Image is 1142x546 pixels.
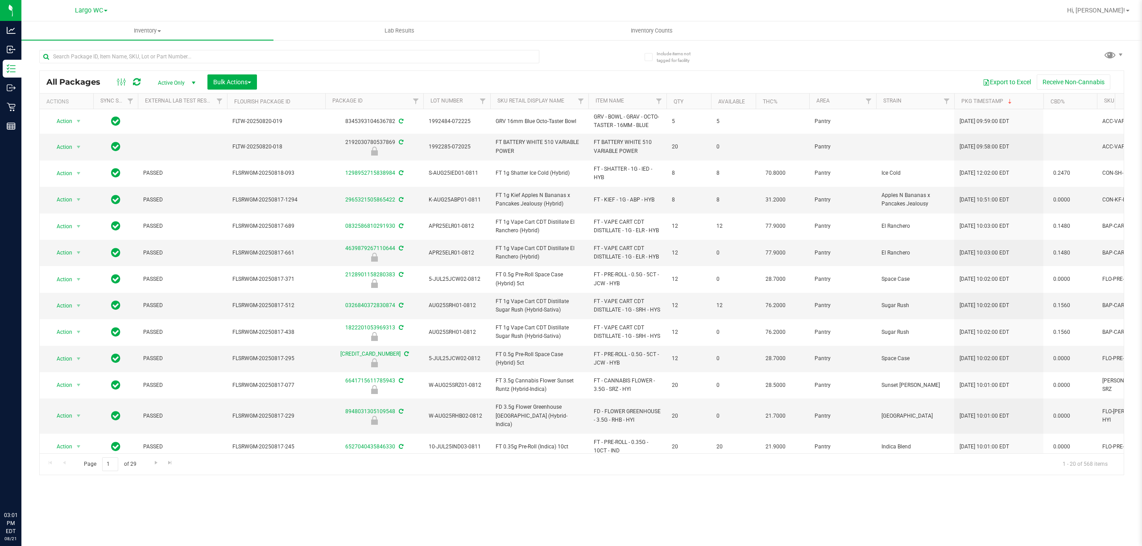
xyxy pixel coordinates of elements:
span: In Sync [111,299,120,312]
span: Sync from Compliance System [397,302,403,308]
span: [DATE] 10:01:00 EDT [960,412,1009,420]
a: Available [718,99,745,105]
span: In Sync [111,140,120,153]
a: Filter [212,94,227,109]
span: FLTW-20250820-019 [232,117,320,126]
span: FT BATTERY WHITE 510 VARIABLE POWER [496,138,583,155]
span: 8 [716,196,750,204]
span: [DATE] 09:58:00 EDT [960,143,1009,151]
span: FLSRWGM-20250818-093 [232,169,320,177]
inline-svg: Inventory [7,64,16,73]
span: FT - CANNABIS FLOWER - 3.5G - SRZ - HYI [594,377,661,394]
div: Newly Received [324,332,425,341]
span: FT 1g Vape Cart CDT Distillate El Ranchero (Hybrid) [496,244,583,261]
iframe: Resource center [9,475,36,501]
a: Package ID [332,98,363,104]
span: 0.0000 [1049,193,1075,206]
span: 0.0000 [1049,410,1075,423]
span: 8 [672,196,706,204]
span: Pantry [815,249,871,257]
span: FLSRWGM-20250817-661 [232,249,320,257]
span: GRV - BOWL - GRAV - OCTO-TASTER - 16MM - BLUE [594,113,661,130]
a: 4639879267110644 [345,245,395,251]
span: [DATE] 10:51:00 EDT [960,196,1009,204]
span: FT 0.5g Pre-Roll Space Case (Hybrid) 5ct [496,350,583,367]
span: Inventory [21,27,273,35]
span: Sync from Compliance System [397,324,403,331]
a: 1822201053969313 [345,324,395,331]
span: Pantry [815,275,871,283]
span: 76.2000 [761,299,790,312]
span: [GEOGRAPHIC_DATA] [881,412,949,420]
span: 0 [716,328,750,337]
span: select [73,440,84,453]
a: Filter [652,94,666,109]
span: 0.0000 [1049,379,1075,392]
span: Sync from Compliance System [397,443,403,450]
span: Sync from Compliance System [397,378,403,384]
a: External Lab Test Result [145,98,215,104]
a: Filter [574,94,588,109]
span: 1992285-072025 [429,143,485,151]
span: 0.1560 [1049,326,1075,339]
inline-svg: Inbound [7,45,16,54]
span: Sugar Rush [881,328,949,337]
span: Hi, [PERSON_NAME]! [1067,7,1125,14]
span: select [73,379,84,391]
span: select [73,193,84,206]
span: 28.7000 [761,273,790,286]
p: 03:01 PM EDT [4,511,17,535]
a: Flourish Package ID [234,99,290,105]
span: 28.7000 [761,352,790,365]
a: Filter [476,94,490,109]
span: Sync from Compliance System [397,139,403,145]
span: 0 [716,412,750,420]
button: Receive Non-Cannabis [1037,74,1110,90]
a: Item Name [596,98,624,104]
span: FLSRWGM-20250817-371 [232,275,320,283]
span: In Sync [111,273,120,285]
span: select [73,115,84,127]
a: Filter [409,94,423,109]
span: Action [49,167,73,180]
span: 20 [672,143,706,151]
span: Space Case [881,354,949,363]
span: Sync from Compliance System [397,245,403,251]
span: In Sync [111,246,120,259]
span: select [73,246,84,259]
span: FLSRWGM-20250817-245 [232,443,320,451]
span: W-AUG25RHB02-0812 [429,412,485,420]
span: PASSED [143,249,222,257]
span: 12 [672,275,706,283]
span: [DATE] 10:01:00 EDT [960,381,1009,390]
span: FT BATTERY WHITE 510 VARIABLE POWER [594,138,661,155]
inline-svg: Analytics [7,26,16,35]
span: select [73,220,84,233]
span: 8 [716,169,750,177]
span: 0.0000 [1049,273,1075,286]
span: PASSED [143,169,222,177]
span: FLSRWGM-20250817-438 [232,328,320,337]
a: 6641715611785943 [345,378,395,384]
span: 0.1560 [1049,299,1075,312]
span: select [73,273,84,286]
span: 31.2000 [761,193,790,206]
span: Pantry [815,328,871,337]
span: 1 - 20 of 568 items [1055,457,1115,471]
span: Action [49,193,73,206]
span: In Sync [111,440,120,453]
span: 5 [672,117,706,126]
div: 2192030780537869 [324,138,425,156]
span: K-AUG25ABP01-0811 [429,196,485,204]
a: 0832586810291930 [345,223,395,229]
span: AUG25SRH01-0812 [429,328,485,337]
span: El Ranchero [881,249,949,257]
span: Inventory Counts [619,27,685,35]
span: FT - PRE-ROLL - 0.35G - 10CT - IND [594,438,661,455]
span: Action [49,379,73,391]
span: FT 0.5g Pre-Roll Space Case (Hybrid) 5ct [496,271,583,287]
span: FLSRWGM-20250817-689 [232,222,320,230]
span: 20 [672,443,706,451]
span: FT - PRE-ROLL - 0.5G - 5CT - JCW - HYB [594,350,661,367]
span: Sync from Compliance System [397,118,403,124]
